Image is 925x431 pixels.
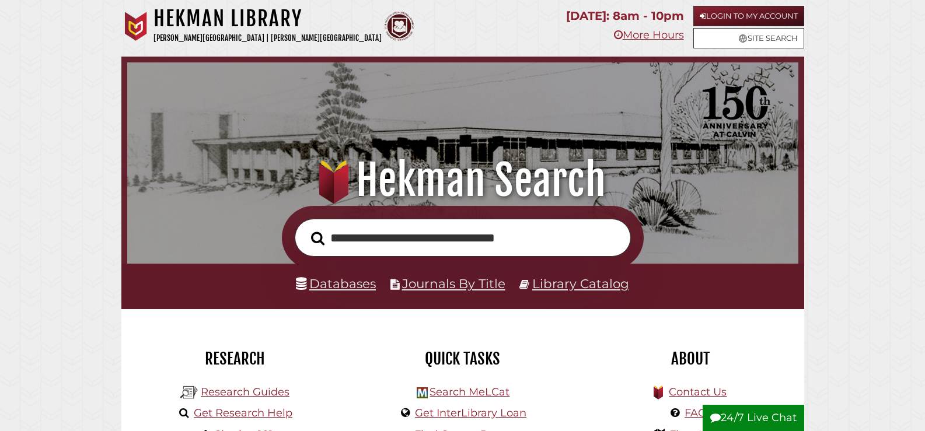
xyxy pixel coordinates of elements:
[385,12,414,41] img: Calvin Theological Seminary
[153,31,382,45] p: [PERSON_NAME][GEOGRAPHIC_DATA] | [PERSON_NAME][GEOGRAPHIC_DATA]
[130,349,340,369] h2: Research
[532,276,629,291] a: Library Catalog
[415,407,526,419] a: Get InterLibrary Loan
[417,387,428,398] img: Hekman Library Logo
[153,6,382,31] h1: Hekman Library
[305,228,330,249] button: Search
[296,276,376,291] a: Databases
[311,231,324,246] i: Search
[358,349,568,369] h2: Quick Tasks
[430,386,509,398] a: Search MeLCat
[685,407,712,419] a: FAQs
[194,407,292,419] a: Get Research Help
[693,28,804,48] a: Site Search
[141,155,784,206] h1: Hekman Search
[180,384,198,401] img: Hekman Library Logo
[693,6,804,26] a: Login to My Account
[402,276,505,291] a: Journals By Title
[614,29,684,41] a: More Hours
[566,6,684,26] p: [DATE]: 8am - 10pm
[669,386,727,398] a: Contact Us
[201,386,289,398] a: Research Guides
[585,349,795,369] h2: About
[121,12,151,41] img: Calvin University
